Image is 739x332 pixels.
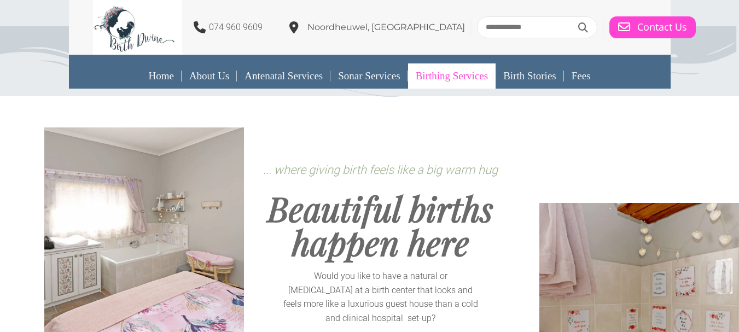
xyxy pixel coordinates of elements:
[564,63,598,89] a: Fees
[408,63,496,89] a: Birthing Services
[264,166,498,176] span: .
[330,63,408,89] a: Sonar Services
[637,21,687,33] span: Contact Us
[496,63,564,89] a: Birth Stories
[237,63,330,89] a: Antenatal Services
[266,163,498,177] span: .. where giving birth feels like a big warm hug
[609,16,696,38] a: Contact Us
[209,20,263,34] p: 074 960 9609
[141,63,181,89] a: Home
[307,22,465,32] span: Noordheuwel, [GEOGRAPHIC_DATA]
[283,269,478,325] p: Would you like to have a natural or [MEDICAL_DATA] at a birth center that looks and feels more li...
[182,63,237,89] a: About Us
[267,185,493,265] span: Beautiful births happen here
